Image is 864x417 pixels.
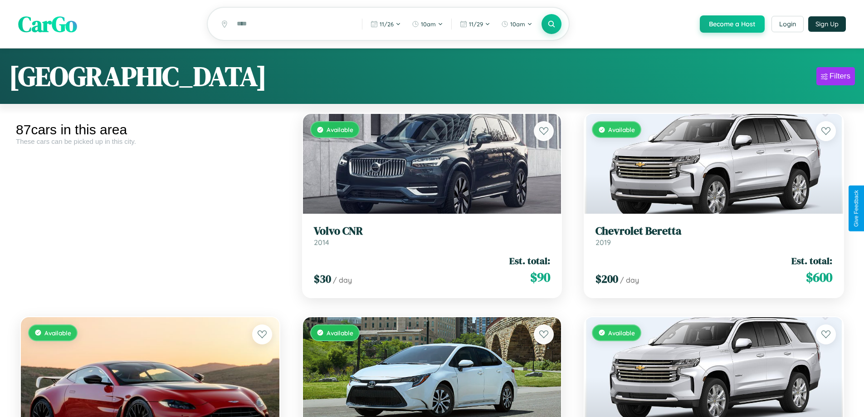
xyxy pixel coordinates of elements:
[700,15,765,33] button: Become a Host
[853,190,859,227] div: Give Feedback
[455,17,495,31] button: 11/29
[608,329,635,337] span: Available
[620,275,639,285] span: / day
[497,17,537,31] button: 10am
[596,225,832,247] a: Chevrolet Beretta2019
[44,329,71,337] span: Available
[314,225,551,238] h3: Volvo CNR
[16,122,284,137] div: 87 cars in this area
[9,58,267,95] h1: [GEOGRAPHIC_DATA]
[314,225,551,247] a: Volvo CNR2014
[530,268,550,286] span: $ 90
[808,16,846,32] button: Sign Up
[510,20,525,28] span: 10am
[596,271,618,286] span: $ 200
[407,17,448,31] button: 10am
[791,254,832,267] span: Est. total:
[816,67,855,85] button: Filters
[608,126,635,133] span: Available
[314,271,331,286] span: $ 30
[366,17,405,31] button: 11/26
[16,137,284,145] div: These cars can be picked up in this city.
[469,20,483,28] span: 11 / 29
[596,225,832,238] h3: Chevrolet Beretta
[806,268,832,286] span: $ 600
[771,16,804,32] button: Login
[333,275,352,285] span: / day
[380,20,394,28] span: 11 / 26
[421,20,436,28] span: 10am
[327,126,353,133] span: Available
[509,254,550,267] span: Est. total:
[327,329,353,337] span: Available
[830,72,850,81] div: Filters
[596,238,611,247] span: 2019
[314,238,329,247] span: 2014
[18,9,77,39] span: CarGo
